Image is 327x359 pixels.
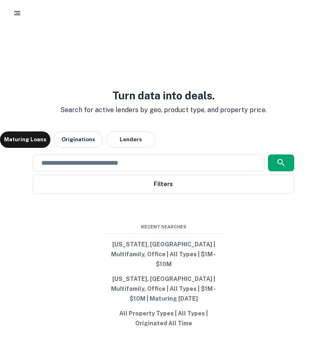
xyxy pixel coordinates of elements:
button: Filters [33,175,294,194]
button: [US_STATE], [GEOGRAPHIC_DATA] | Multifamily, Office | All Types | $1M - $10M | Maturing [DATE] [102,272,225,306]
span: Recent Searches [102,223,225,230]
button: [US_STATE], [GEOGRAPHIC_DATA] | Multifamily, Office | All Types | $1M - $10M [102,237,225,272]
iframe: Chat Widget [286,293,327,333]
button: All Property Types | All Types | Originated All Time [102,306,225,331]
p: Search for active lenders by geo, product type, and property price. [54,105,273,115]
h3: Turn data into deals. [54,87,273,104]
button: Originations [54,131,103,148]
button: Lenders [106,131,155,148]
